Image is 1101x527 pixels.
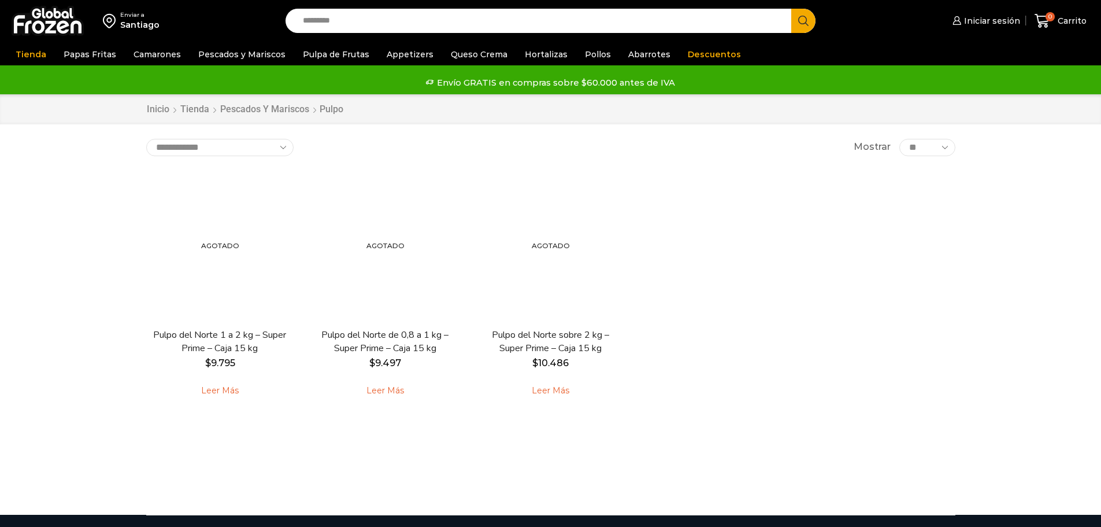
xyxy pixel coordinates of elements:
a: Pulpo del Norte de 0,8 a 1 kg – Super Prime – Caja 15 kg [318,329,451,355]
button: Search button [791,9,815,33]
span: $ [369,358,375,368]
bdi: 9.795 [205,358,235,368]
a: Pollos [579,43,617,65]
a: Descuentos [682,43,747,65]
img: address-field-icon.svg [103,11,120,31]
select: Pedido de la tienda [146,139,294,156]
a: Camarones [128,43,187,65]
a: Appetizers [381,43,439,65]
p: Agotado [358,236,413,255]
a: Pescados y Mariscos [220,103,310,116]
a: 0 Carrito [1032,8,1089,35]
bdi: 10.486 [532,358,569,368]
a: Papas Fritas [58,43,122,65]
a: Abarrotes [622,43,676,65]
span: Carrito [1055,15,1087,27]
span: Iniciar sesión [961,15,1020,27]
a: Queso Crema [445,43,513,65]
div: Santiago [120,19,160,31]
a: Leé más sobre “Pulpo del Norte de 0,8 a 1 kg - Super Prime - Caja 15 kg” [349,379,422,403]
a: Pulpa de Frutas [297,43,375,65]
span: 0 [1046,12,1055,21]
a: Pulpo del Norte 1 a 2 kg – Super Prime – Caja 15 kg [153,329,286,355]
a: Leé más sobre “Pulpo del Norte 1 a 2 kg - Super Prime - Caja 15 kg” [183,379,257,403]
a: Hortalizas [519,43,573,65]
a: Inicio [146,103,170,116]
a: Leé más sobre “Pulpo del Norte sobre 2 kg - Super Prime - Caja 15 kg” [514,379,587,403]
a: Pulpo del Norte sobre 2 kg – Super Prime – Caja 15 kg [484,329,617,355]
a: Tienda [180,103,210,116]
span: $ [205,358,211,368]
h1: Pulpo [320,104,343,115]
a: Tienda [10,43,52,65]
bdi: 9.497 [369,358,401,368]
span: Mostrar [854,141,891,154]
a: Iniciar sesión [950,9,1020,32]
a: Pescados y Mariscos [192,43,291,65]
p: Agotado [524,236,578,255]
p: Agotado [193,236,247,255]
div: Enviar a [120,11,160,19]
nav: Breadcrumb [146,103,343,116]
span: $ [532,358,538,368]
